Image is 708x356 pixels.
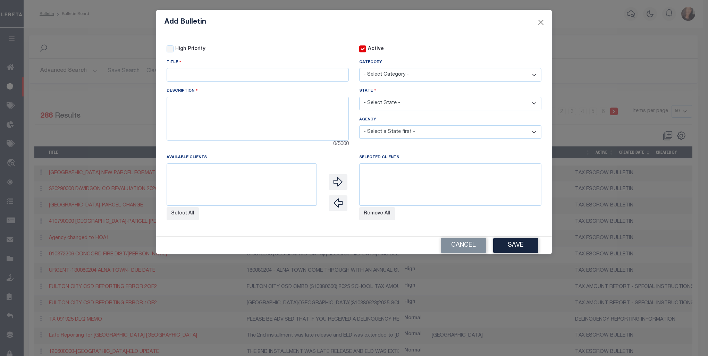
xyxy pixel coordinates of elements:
[359,60,382,66] label: Category
[359,207,395,220] button: Remove All
[359,155,399,161] label: Selected Clients
[167,59,182,66] label: Title
[441,238,486,253] button: Cancel
[167,155,207,161] label: Available Clients
[368,45,384,53] label: Active
[175,45,205,53] label: High Priority
[167,141,349,148] div: 0/5000
[359,87,376,94] label: State
[167,207,199,220] button: Select All
[493,238,538,253] button: Save
[167,87,198,94] label: Description
[359,117,376,123] label: Agency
